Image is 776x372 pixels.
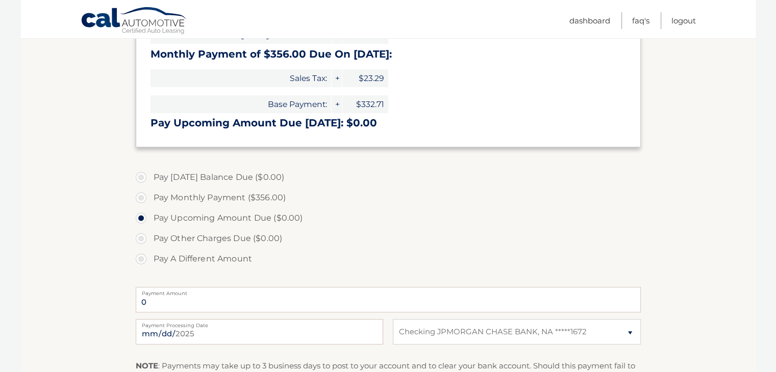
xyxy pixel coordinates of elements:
label: Pay [DATE] Balance Due ($0.00) [136,167,641,188]
a: Logout [671,12,696,29]
label: Pay A Different Amount [136,249,641,269]
input: Payment Amount [136,287,641,312]
span: Sales Tax: [151,69,331,87]
h3: Pay Upcoming Amount Due [DATE]: $0.00 [151,117,626,129]
span: + [332,95,342,113]
span: Base Payment: [151,95,331,113]
label: Pay Other Charges Due ($0.00) [136,228,641,249]
label: Payment Processing Date [136,319,383,327]
a: Dashboard [569,12,610,29]
strong: NOTE [136,361,158,370]
span: $332.71 [342,95,388,113]
span: $23.29 [342,69,388,87]
label: Payment Amount [136,287,641,295]
span: + [332,69,342,87]
h3: Monthly Payment of $356.00 Due On [DATE]: [151,48,626,61]
label: Pay Monthly Payment ($356.00) [136,188,641,208]
input: Payment Date [136,319,383,344]
label: Pay Upcoming Amount Due ($0.00) [136,208,641,228]
a: FAQ's [632,12,649,29]
a: Cal Automotive [81,7,188,36]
